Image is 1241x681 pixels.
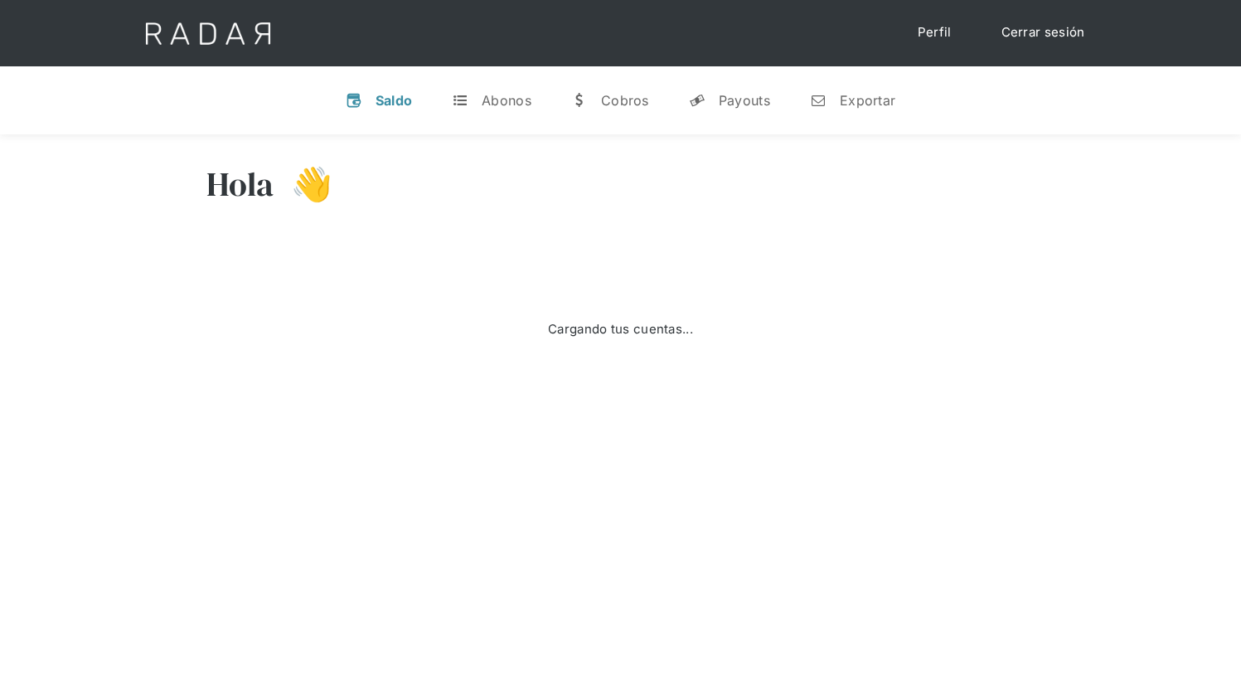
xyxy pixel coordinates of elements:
[452,92,468,109] div: t
[346,92,362,109] div: v
[376,92,413,109] div: Saldo
[719,92,770,109] div: Payouts
[810,92,827,109] div: n
[901,17,968,49] a: Perfil
[840,92,895,109] div: Exportar
[601,92,649,109] div: Cobros
[274,163,332,205] h3: 👋
[482,92,531,109] div: Abonos
[985,17,1102,49] a: Cerrar sesión
[548,320,693,339] div: Cargando tus cuentas...
[206,163,274,205] h3: Hola
[689,92,705,109] div: y
[571,92,588,109] div: w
